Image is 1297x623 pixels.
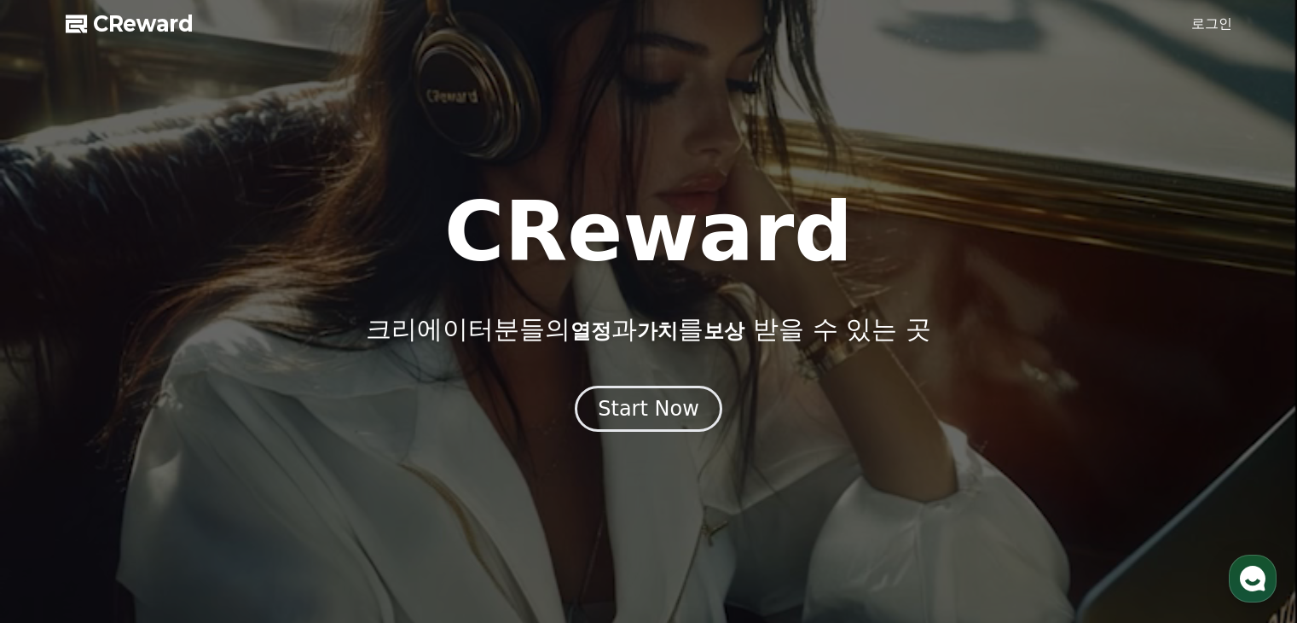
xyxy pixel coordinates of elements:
[637,319,678,343] span: 가치
[444,191,853,273] h1: CReward
[93,10,194,38] span: CReward
[366,314,930,345] p: 크리에이터분들의 과 를 받을 수 있는 곳
[575,403,722,419] a: Start Now
[66,10,194,38] a: CReward
[575,386,722,432] button: Start Now
[598,395,699,422] div: Start Now
[1191,14,1232,34] a: 로그인
[704,319,744,343] span: 보상
[570,319,611,343] span: 열정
